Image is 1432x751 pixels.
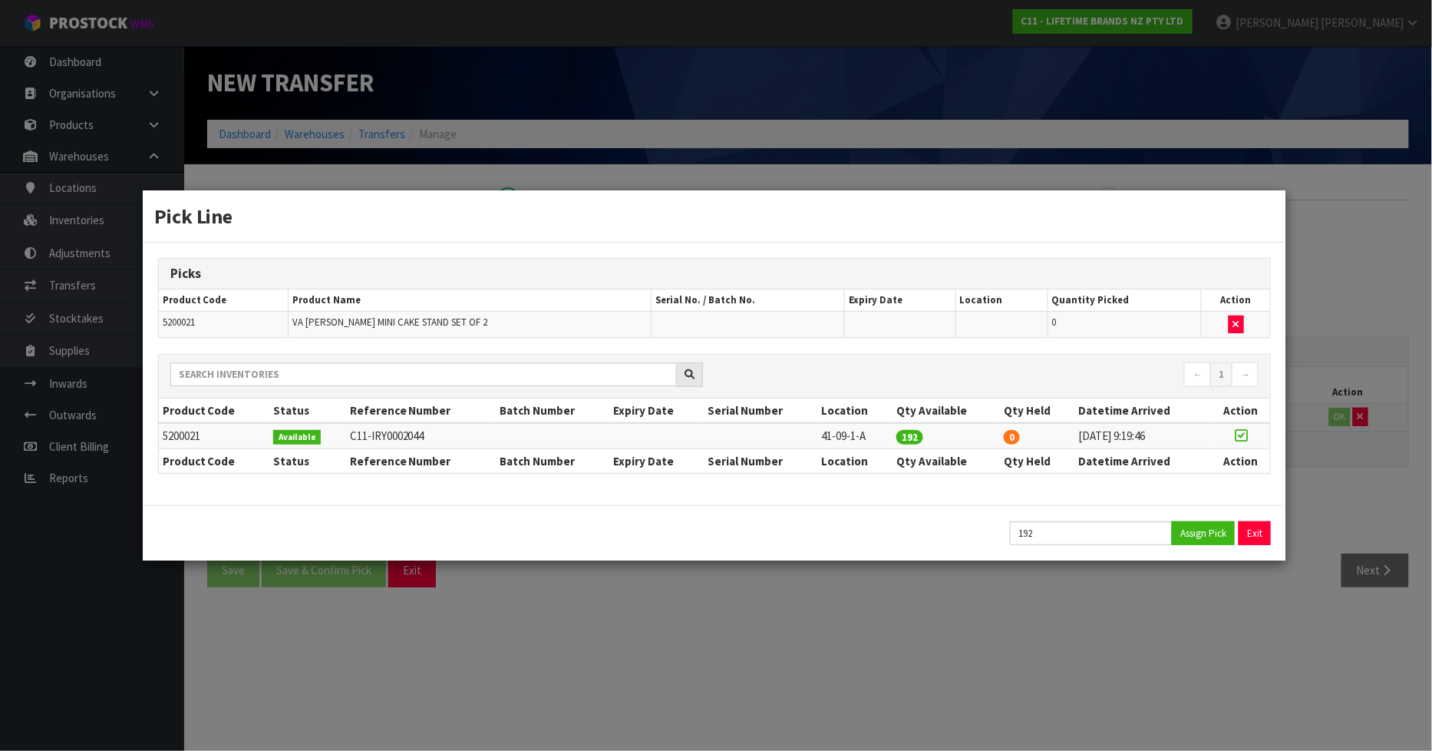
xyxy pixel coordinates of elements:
[1075,423,1213,448] td: [DATE] 9:19:46
[1000,448,1075,473] th: Qty Held
[269,399,346,423] th: Status
[1004,430,1020,445] span: 0
[1184,362,1211,387] a: ←
[704,448,818,473] th: Serial Number
[817,448,893,473] th: Location
[170,362,677,386] input: Search inventories
[1210,362,1232,387] a: 1
[1213,448,1271,473] th: Action
[817,423,893,448] td: 41-09-1-A
[609,399,703,423] th: Expiry Date
[346,423,496,448] td: C11-IRY0002044
[845,289,956,312] th: Expiry Date
[288,289,651,312] th: Product Name
[1052,316,1057,329] span: 0
[955,289,1048,312] th: Location
[893,399,1000,423] th: Qty Available
[154,202,1275,230] h3: Pick Line
[1201,289,1270,312] th: Action
[496,399,610,423] th: Batch Number
[1075,448,1213,473] th: Datetime Arrived
[1213,399,1271,423] th: Action
[1172,521,1235,545] button: Assign Pick
[346,399,496,423] th: Reference Number
[704,399,818,423] th: Serial Number
[896,430,923,445] span: 192
[159,289,289,312] th: Product Code
[159,399,269,423] th: Product Code
[1239,521,1271,545] button: Exit
[1232,362,1259,387] a: →
[1010,521,1173,545] input: Quantity Picked
[1000,399,1075,423] th: Qty Held
[346,448,496,473] th: Reference Number
[273,430,322,445] span: Available
[170,266,1259,281] h3: Picks
[496,448,610,473] th: Batch Number
[609,448,703,473] th: Expiry Date
[1075,399,1213,423] th: Datetime Arrived
[269,448,346,473] th: Status
[292,316,487,329] span: VA [PERSON_NAME] MINI CAKE STAND SET OF 2
[817,399,893,423] th: Location
[1048,289,1201,312] th: Quantity Picked
[726,362,1259,389] nav: Page navigation
[159,423,269,448] td: 5200021
[652,289,845,312] th: Serial No. / Batch No.
[159,448,269,473] th: Product Code
[893,448,1000,473] th: Qty Available
[163,316,195,329] span: 5200021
